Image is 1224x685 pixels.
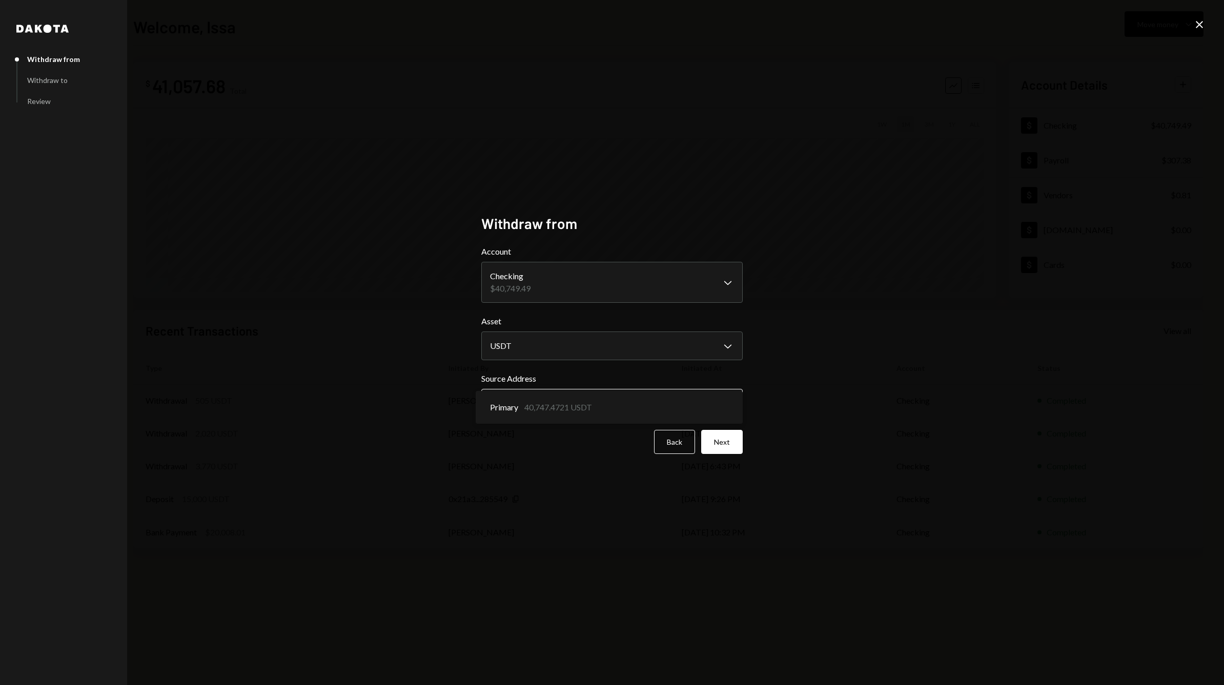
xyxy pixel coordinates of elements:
span: Primary [490,401,518,413]
button: Source Address [481,389,743,418]
button: Account [481,262,743,303]
label: Account [481,245,743,258]
label: Asset [481,315,743,327]
button: Next [701,430,743,454]
div: Review [27,97,51,106]
button: Asset [481,331,743,360]
div: Withdraw to [27,76,68,85]
label: Source Address [481,372,743,385]
div: Withdraw from [27,55,80,64]
button: Back [654,430,695,454]
h2: Withdraw from [481,214,743,234]
div: 40,747.4721 USDT [524,401,592,413]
